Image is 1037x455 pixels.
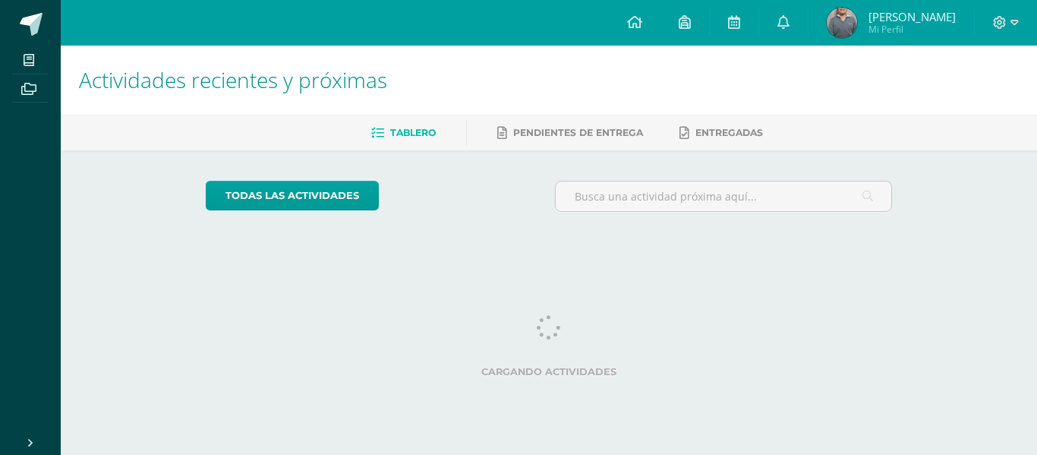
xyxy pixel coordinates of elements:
[679,121,763,145] a: Entregadas
[695,127,763,138] span: Entregadas
[206,181,379,210] a: todas las Actividades
[868,23,956,36] span: Mi Perfil
[556,182,892,211] input: Busca una actividad próxima aquí...
[79,65,387,94] span: Actividades recientes y próximas
[827,8,857,38] img: 1b81ffb1054cee16f8981d9b3bc82726.png
[390,127,436,138] span: Tablero
[371,121,436,145] a: Tablero
[206,366,893,378] label: Cargando actividades
[513,127,643,138] span: Pendientes de entrega
[497,121,643,145] a: Pendientes de entrega
[868,9,956,24] span: [PERSON_NAME]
